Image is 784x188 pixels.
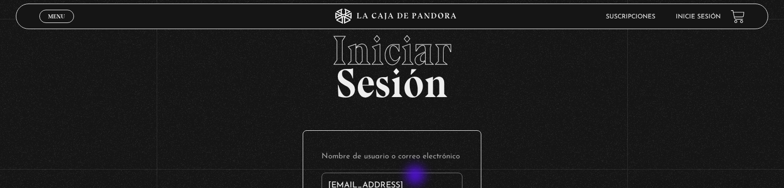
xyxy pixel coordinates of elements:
[322,149,462,165] label: Nombre de usuario o correo electrónico
[676,14,721,20] a: Inicie sesión
[16,30,769,96] h2: Sesión
[606,14,655,20] a: Suscripciones
[731,10,745,24] a: View your shopping cart
[45,22,69,29] span: Cerrar
[48,13,65,19] span: Menu
[16,30,769,71] span: Iniciar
